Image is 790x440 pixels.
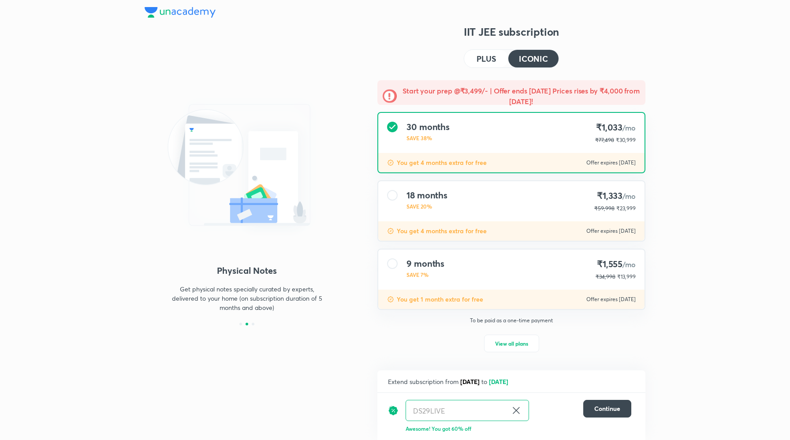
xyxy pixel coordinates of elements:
[397,158,487,167] p: You get 4 months extra for free
[145,264,349,277] h4: Physical Notes
[370,317,652,324] p: To be paid as a one-time payment
[508,50,559,67] button: ICONIC
[622,191,636,201] span: /mo
[519,55,548,63] h4: ICONIC
[387,296,394,303] img: discount
[402,86,640,107] h5: Start your prep @₹3,499/- | Offer ends [DATE] Prices rises by ₹4,000 from [DATE]!
[406,258,444,269] h4: 9 months
[622,260,636,269] span: /mo
[388,400,399,421] img: discount
[617,273,636,280] span: ₹13,999
[622,123,636,132] span: /mo
[387,159,394,166] img: discount
[616,205,636,212] span: ₹23,999
[489,377,508,386] span: [DATE]
[460,377,480,386] span: [DATE]
[387,227,394,235] img: discount
[583,400,631,418] button: Continue
[406,134,450,142] p: SAVE 38%
[145,88,349,242] img: LMP_2_7b8126245a.svg
[406,202,447,210] p: SAVE 20%
[595,136,614,144] p: ₹77,498
[388,377,510,386] span: Extend subscription from to
[596,258,636,270] h4: ₹1,555
[145,7,216,18] img: Company Logo
[406,400,507,421] input: Have a referral code?
[586,159,636,166] p: Offer expires [DATE]
[406,271,444,279] p: SAVE 7%
[377,25,645,39] h3: IIT JEE subscription
[397,227,487,235] p: You get 4 months extra for free
[596,273,615,281] p: ₹34,998
[406,190,447,201] h4: 18 months
[477,55,496,63] h4: PLUS
[586,296,636,303] p: Offer expires [DATE]
[406,122,450,132] h4: 30 months
[495,339,528,348] span: View all plans
[586,227,636,235] p: Offer expires [DATE]
[594,190,636,202] h4: ₹1,333
[397,295,483,304] p: You get 1 month extra for free
[594,404,620,413] span: Continue
[595,122,636,134] h4: ₹1,033
[464,50,508,67] button: PLUS
[594,205,615,213] p: ₹59,998
[616,137,636,143] span: ₹30,999
[406,425,631,433] p: Awesome! You got 60% off
[484,335,539,352] button: View all plans
[383,89,397,103] img: -
[170,284,324,312] p: Get physical notes specially curated by experts, delivered to your home (on subscription duration...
